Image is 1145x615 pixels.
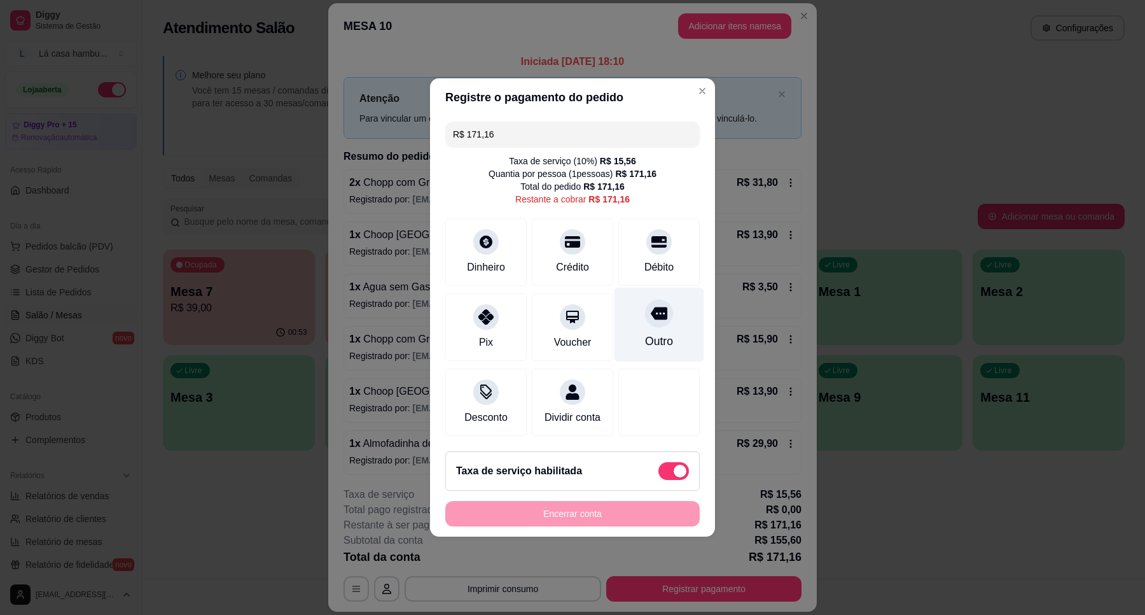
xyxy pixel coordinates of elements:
[515,193,630,206] div: Restante a cobrar
[489,167,656,180] div: Quantia por pessoa ( 1 pessoas)
[645,333,673,350] div: Outro
[588,193,630,206] div: R$ 171,16
[467,260,505,275] div: Dinheiro
[545,410,600,425] div: Dividir conta
[509,155,635,167] div: Taxa de serviço ( 10 %)
[692,81,712,101] button: Close
[464,410,508,425] div: Desconto
[554,335,592,350] div: Voucher
[556,260,589,275] div: Crédito
[583,180,625,193] div: R$ 171,16
[520,180,625,193] div: Total do pedido
[430,78,715,117] header: Registre o pagamento do pedido
[479,335,493,350] div: Pix
[615,167,656,180] div: R$ 171,16
[600,155,636,167] div: R$ 15,56
[456,463,582,479] h2: Taxa de serviço habilitada
[644,260,674,275] div: Débito
[453,122,692,147] input: Ex.: hambúrguer de cordeiro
